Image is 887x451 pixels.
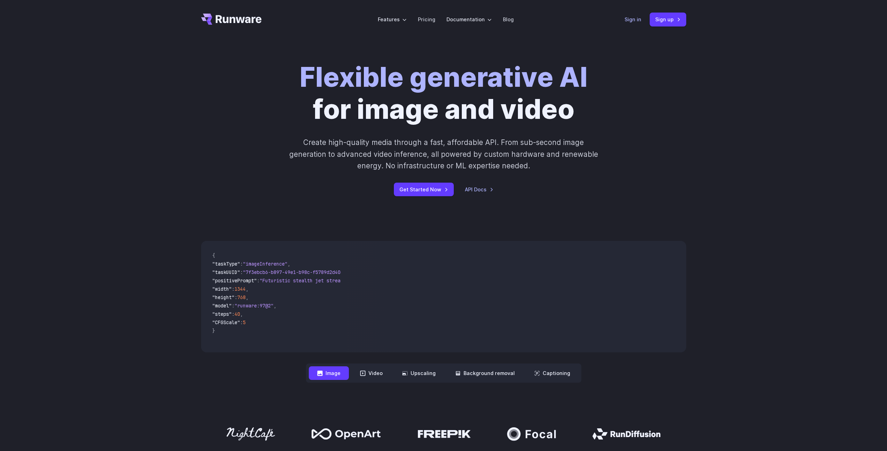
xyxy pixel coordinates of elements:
span: "taskUUID" [212,269,240,275]
span: "model" [212,303,232,309]
a: Get Started Now [394,183,454,196]
a: Sign in [625,15,641,23]
span: : [240,269,243,275]
label: Features [378,15,407,23]
h1: for image and video [300,61,588,125]
button: Upscaling [394,366,444,380]
span: "7f3ebcb6-b897-49e1-b98c-f5789d2d40d7" [243,269,349,275]
span: : [232,311,235,317]
p: Create high-quality media through a fast, affordable API. From sub-second image generation to adv... [288,137,599,171]
label: Documentation [446,15,492,23]
span: 5 [243,319,246,326]
button: Captioning [526,366,579,380]
span: , [288,261,290,267]
span: "runware:97@2" [235,303,274,309]
a: Sign up [650,13,686,26]
span: : [232,303,235,309]
a: API Docs [465,185,494,193]
span: , [240,311,243,317]
span: "Futuristic stealth jet streaking through a neon-lit cityscape with glowing purple exhaust" [260,277,513,284]
span: 40 [235,311,240,317]
span: "steps" [212,311,232,317]
a: Pricing [418,15,435,23]
span: { [212,252,215,259]
span: 1344 [235,286,246,292]
span: : [232,286,235,292]
a: Go to / [201,14,262,25]
span: "height" [212,294,235,300]
span: : [257,277,260,284]
span: "positivePrompt" [212,277,257,284]
button: Image [309,366,349,380]
span: "CFGScale" [212,319,240,326]
button: Video [352,366,391,380]
strong: Flexible generative AI [300,61,588,93]
span: } [212,328,215,334]
button: Background removal [447,366,523,380]
span: , [246,286,248,292]
span: : [240,319,243,326]
span: : [235,294,237,300]
span: "width" [212,286,232,292]
span: "taskType" [212,261,240,267]
span: , [274,303,276,309]
span: "imageInference" [243,261,288,267]
span: : [240,261,243,267]
a: Blog [503,15,514,23]
span: , [246,294,248,300]
span: 768 [237,294,246,300]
